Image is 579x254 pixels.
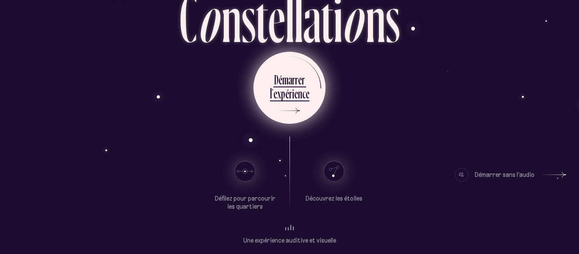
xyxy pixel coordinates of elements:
[253,52,326,124] button: Démarrerl’expérience
[455,168,566,181] button: Démarrer sans l’audio
[273,85,277,102] div: e
[274,71,278,88] div: D
[281,85,285,102] div: p
[294,85,298,102] div: e
[285,85,289,102] div: é
[292,85,294,102] div: i
[213,195,277,211] p: Défilez pour parcourir les quartiers
[289,85,292,102] div: r
[298,85,302,102] div: n
[298,71,302,88] div: e
[302,85,306,102] div: c
[295,71,298,88] div: r
[292,71,295,88] div: r
[272,85,273,102] div: ’
[270,85,272,102] div: l
[277,85,281,102] div: x
[306,195,362,203] p: Découvrez les étoiles
[243,237,336,245] p: Une expérience auditive et visuelle
[278,71,282,88] div: é
[302,71,305,88] div: r
[282,71,288,88] div: m
[288,71,292,88] div: a
[475,168,534,181] div: Démarrer sans l’audio
[306,85,309,102] div: e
